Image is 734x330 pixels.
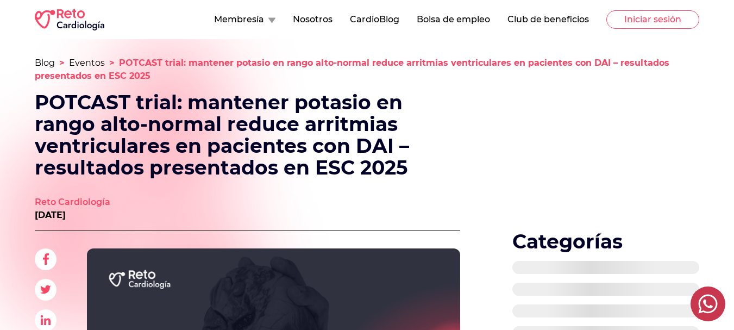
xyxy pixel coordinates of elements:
span: > [109,58,115,68]
a: Reto Cardiología [35,196,110,209]
button: Iniciar sesión [606,10,699,29]
a: Blog [35,58,55,68]
span: > [59,58,65,68]
a: Eventos [69,58,105,68]
button: Club de beneficios [507,13,589,26]
p: [DATE] [35,209,110,222]
button: Nosotros [293,13,333,26]
button: Membresía [214,13,275,26]
h1: POTCAST trial: mantener potasio en rango alto-normal reduce arritmias ventriculares en pacientes ... [35,91,452,178]
h2: Categorías [512,231,699,252]
button: CardioBlog [350,13,399,26]
img: RETO Cardio Logo [35,9,104,30]
button: Bolsa de empleo [417,13,490,26]
span: POTCAST trial: mantener potasio en rango alto-normal reduce arritmias ventriculares en pacientes ... [35,58,669,81]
